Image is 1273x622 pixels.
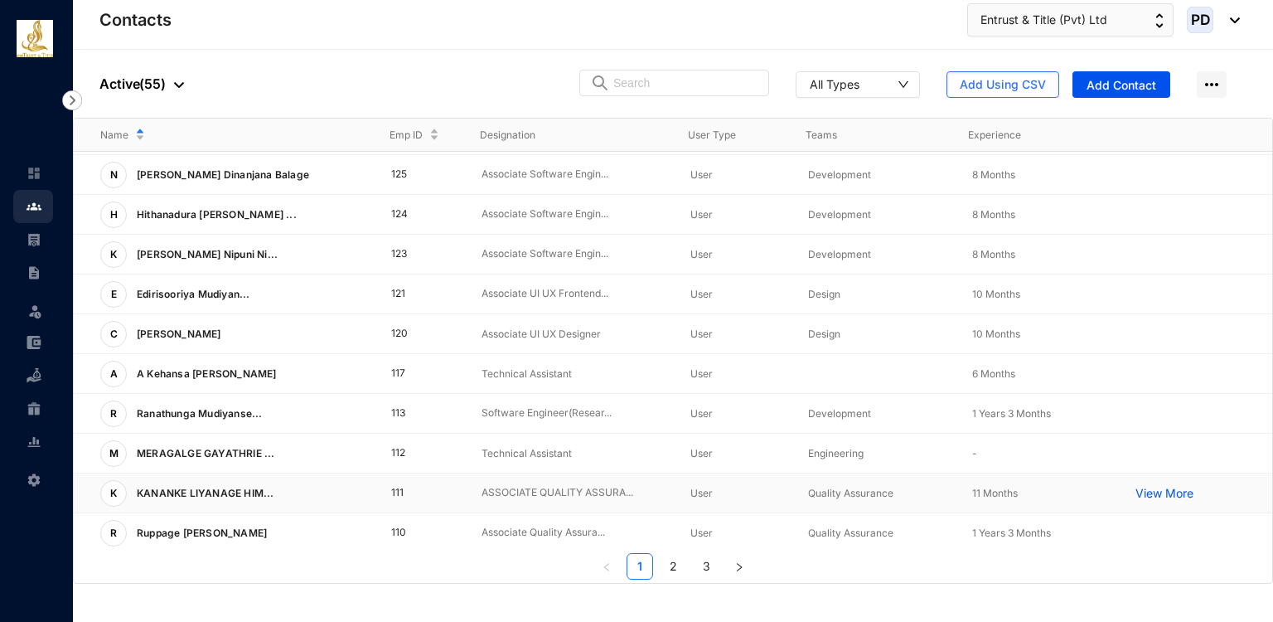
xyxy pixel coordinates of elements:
span: right [734,562,744,572]
p: Quality Assurance [808,525,945,542]
th: Experience [941,119,1104,152]
span: User [690,288,713,300]
p: Associate Software Engin... [482,167,664,182]
td: 113 [365,394,456,434]
th: Teams [779,119,941,152]
td: 124 [365,195,456,235]
td: 123 [365,235,456,275]
span: - [972,447,977,459]
span: Name [100,127,128,143]
li: 2 [660,553,686,580]
li: 3 [693,553,719,580]
span: N [110,170,118,180]
img: loan-unselected.d74d20a04637f2d15ab5.svg [27,368,41,383]
li: 1 [627,553,653,580]
img: expense-unselected.2edcf0507c847f3e9e96.svg [27,335,41,350]
p: Development [808,167,945,183]
span: K [110,488,117,498]
img: search.8ce656024d3affaeffe32e5b30621cb7.svg [590,75,610,91]
img: report-unselected.e6a6b4230fc7da01f883.svg [27,435,41,449]
p: [PERSON_NAME] [127,321,228,347]
span: KANANKE LIYANAGE HIM... [137,487,274,499]
a: 1 [627,554,652,579]
button: right [726,553,753,580]
span: User [690,367,713,380]
img: nav-icon-right.af6afadce00d159da59955279c43614e.svg [62,90,82,110]
img: contract-unselected.99e2b2107c0a7dd48938.svg [27,265,41,280]
span: [PERSON_NAME] Nipuni Ni... [137,248,278,260]
p: Development [808,207,945,223]
span: Add Using CSV [960,76,1046,93]
li: Previous Page [593,553,620,580]
span: K [110,250,117,260]
p: A Kehansa [PERSON_NAME] [127,361,283,387]
td: 111 [365,474,456,513]
img: gratuity-unselected.a8c340787eea3cf492d7.svg [27,401,41,416]
p: Quality Assurance [808,485,945,502]
p: Engineering [808,445,945,462]
span: Edirisooriya Mudiyan... [137,288,250,300]
li: Reports [13,425,53,459]
p: Software Engineer(Resear... [482,406,664,421]
li: Next Page [726,553,753,580]
p: Associate UI UX Designer [482,326,664,343]
span: User [690,328,713,340]
span: 8 Months [972,168,1015,181]
img: dropdown-black.8e83cc76930a90b1a4fdb6d089b7bf3a.svg [1222,17,1240,23]
img: settings-unselected.1febfda315e6e19643a1.svg [27,473,41,488]
p: Technical Assistant [482,445,664,462]
li: Payroll [13,223,53,256]
span: Emp ID [390,127,423,143]
p: Associate Software Engin... [482,207,664,222]
p: Ruppage [PERSON_NAME] [127,520,273,547]
span: Ranathunga Mudiyanse... [137,407,263,420]
div: All Types [810,75,859,92]
li: Loan [13,359,53,392]
span: R [110,528,117,538]
p: Development [808,406,945,422]
span: 10 Months [972,288,1020,300]
li: Expenses [13,326,53,359]
td: 110 [365,513,456,553]
span: 10 Months [972,328,1020,340]
p: Contacts [99,8,172,32]
img: logo [17,20,53,57]
button: Add Using CSV [946,71,1059,98]
p: Associate Quality Assura... [482,525,664,541]
img: people.b0bd17028ad2877b116a.svg [27,199,41,214]
span: Entrust & Title (Pvt) Ltd [980,11,1107,29]
img: more-horizontal.eedb2faff8778e1aceccc67cc90ae3cb.svg [1197,71,1227,98]
img: payroll-unselected.b590312f920e76f0c668.svg [27,232,41,247]
input: Search [613,70,758,95]
span: User [690,527,713,539]
td: 117 [365,354,456,394]
span: 6 Months [972,367,1015,380]
a: 3 [694,554,719,579]
span: C [110,329,118,339]
p: Design [808,286,945,303]
span: A [110,369,118,379]
a: View More [1135,485,1202,502]
span: User [690,168,713,181]
span: H [110,210,118,220]
button: All Types [796,71,920,98]
span: R [110,409,117,419]
td: 121 [365,275,456,314]
p: [PERSON_NAME] Dinanjana Balage [127,162,316,188]
span: User [690,447,713,459]
span: 8 Months [972,248,1015,260]
span: User [690,487,713,499]
span: down [898,79,909,90]
li: Gratuity [13,392,53,425]
p: Active ( 55 ) [99,74,184,94]
li: Contacts [13,190,53,223]
td: 120 [365,314,456,354]
span: MERAGALGE GAYATHRIE ... [137,447,275,459]
p: Technical Assistant [482,366,664,382]
li: Home [13,157,53,190]
span: 1 Years 3 Months [972,527,1051,539]
button: Entrust & Title (Pvt) Ltd [967,3,1174,36]
img: dropdown-black.8e83cc76930a90b1a4fdb6d089b7bf3a.svg [174,82,184,88]
span: 11 Months [972,487,1018,499]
